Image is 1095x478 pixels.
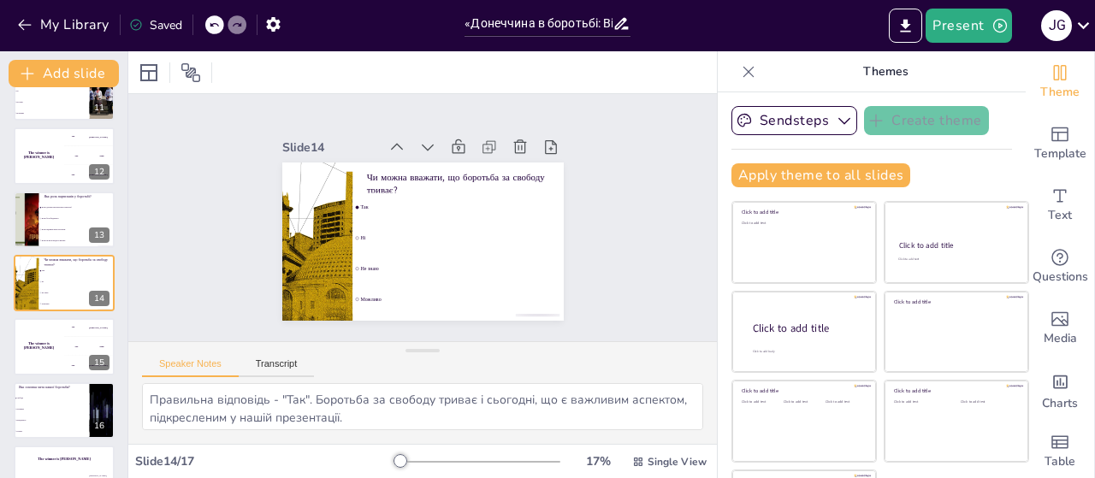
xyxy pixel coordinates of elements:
div: Click to add text [742,221,864,226]
div: Click to add title [894,387,1016,394]
div: Click to add text [784,400,822,404]
span: Так [360,204,561,210]
span: Questions [1033,268,1088,286]
button: Speaker Notes [142,358,239,377]
div: 15 [89,355,109,370]
div: Saved [129,17,182,33]
span: Невідомість [16,419,88,421]
div: 13 [89,227,109,243]
div: Click to add text [898,257,1012,262]
div: Click to add title [894,298,1016,305]
div: Click to add text [826,400,864,404]
button: Apply theme to all slides [731,163,910,187]
div: 11 [14,64,115,121]
span: Ні [360,235,561,241]
div: https://cdn.sendsteps.com/images/logo/sendsteps_logo_white.pnghttps://cdn.sendsteps.com/images/lo... [14,192,115,248]
p: Чи можна вважати, що боротьба за свободу триває? [44,257,109,267]
p: Яка роль партизанів у боротьбі? [44,194,109,199]
div: [PERSON_NAME] [81,475,115,477]
h4: The winner is [PERSON_NAME] [14,342,64,351]
span: Окупація [16,408,88,410]
div: J G [1041,10,1072,41]
span: Position [181,62,201,83]
span: Історія [16,430,88,432]
div: Add charts and graphs [1026,359,1094,421]
div: 300 [64,357,115,375]
div: https://cdn.sendsteps.com/images/logo/sendsteps_logo_white.pnghttps://cdn.sendsteps.com/images/lo... [14,255,115,311]
span: Charts [1042,394,1078,413]
div: Add images, graphics, shapes or video [1026,298,1094,359]
h4: The winner is [PERSON_NAME] [14,151,64,160]
span: Не знаю [42,292,114,293]
span: Вони були бездіяльні [42,217,114,219]
div: Add ready made slides [1026,113,1094,174]
div: 11 [89,100,109,115]
span: Не знаю [16,101,88,103]
div: 16 [89,418,109,434]
div: 14 [89,291,109,306]
span: Template [1034,145,1086,163]
div: Click to add title [899,240,1013,251]
div: Get real-time input from your audience [1026,236,1094,298]
div: Change the overall theme [1026,51,1094,113]
span: Вони не мали жодного впливу [42,239,114,241]
textarea: Правильна відповідь - "Так". Боротьба за свободу триває і сьогодні, що є важливим аспектом, підкр... [142,383,703,430]
div: Click to add title [742,387,864,394]
div: Slide 14 [282,139,379,156]
div: 200 [64,146,115,165]
div: Click to add text [742,400,780,404]
div: Click to add text [961,400,1015,404]
div: Click to add body [753,349,861,353]
div: Slide 14 / 17 [135,453,396,469]
div: Jaap [99,155,104,157]
button: My Library [13,11,116,38]
div: Click to add title [742,209,864,215]
div: https://cdn.sendsteps.com/images/logo/sendsteps_logo_white.pnghttps://cdn.sendsteps.com/images/lo... [14,127,115,184]
div: Click to add title [753,321,862,335]
span: Theme [1040,83,1080,102]
span: Text [1048,206,1072,225]
button: Export to PowerPoint [889,9,922,43]
div: Jaap [99,345,104,348]
button: J G [1041,9,1072,43]
button: Sendsteps [731,106,857,135]
span: Table [1045,452,1075,471]
div: 100 [64,318,115,337]
span: Ні [16,90,88,91]
h4: The winner is [PERSON_NAME] [14,457,115,462]
span: Single View [648,455,707,469]
button: Present [926,9,1011,43]
p: Чи можна вважати, що боротьба за свободу триває? [366,170,549,197]
span: Вони допомагали визволяти території [42,206,114,208]
span: Ні [42,280,114,282]
span: Не знаю [360,266,561,272]
div: https://cdn.sendsteps.com/images/logo/sendsteps_logo_white.pnghttps://cdn.sendsteps.com/images/lo... [14,382,115,439]
div: 100 [64,127,115,146]
span: Media [1044,329,1077,348]
input: Insert title [465,11,612,36]
p: Themes [762,51,1009,92]
span: Вони підтримували окупантів [42,228,114,230]
div: Add text boxes [1026,174,1094,236]
div: Layout [135,59,163,86]
span: Можливо [42,303,114,304]
div: 17 % [577,453,619,469]
div: 300 [64,166,115,185]
button: Create theme [864,106,989,135]
div: https://cdn.sendsteps.com/images/logo/sendsteps_logo_white.pnghttps://cdn.sendsteps.com/images/lo... [14,318,115,375]
span: Так [42,270,114,272]
button: Add slide [9,60,119,87]
div: 12 [89,164,109,180]
p: Яка основна мета нашої боротьби? [19,385,85,390]
button: Transcript [239,358,315,377]
span: Свобода [16,397,88,398]
div: 200 [64,338,115,357]
div: Click to add text [894,400,948,404]
span: Можливо [360,297,561,303]
span: Можливо [16,112,88,114]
